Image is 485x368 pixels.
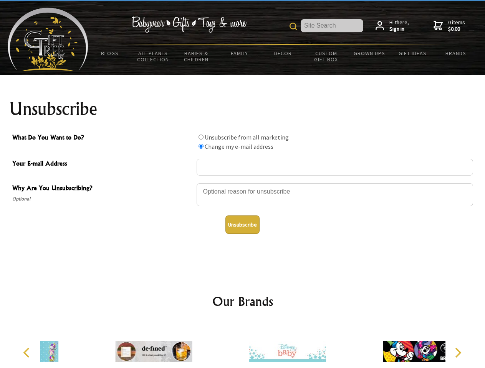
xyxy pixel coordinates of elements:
[9,100,476,118] h1: Unsubscribe
[205,143,273,150] label: Change my e-mail address
[15,292,470,310] h2: Our Brands
[225,215,260,234] button: Unsubscribe
[290,23,297,30] img: product search
[197,183,473,206] textarea: Why Are You Unsubscribing?
[19,344,36,361] button: Previous
[205,133,289,141] label: Unsubscribe from all marketing
[12,159,193,170] span: Your E-mail Address
[131,16,247,33] img: Babywear - Gifts - Toys & more
[8,8,88,71] img: Babyware - Gifts - Toys and more...
[434,19,465,33] a: 0 items$0.00
[12,194,193,204] span: Optional
[199,144,204,149] input: What Do You Want to Do?
[448,19,465,33] span: 0 items
[301,19,363,32] input: Site Search
[389,26,409,33] strong: Sign in
[305,45,348,67] a: Custom Gift Box
[376,19,409,33] a: Hi there,Sign in
[132,45,175,67] a: All Plants Collection
[448,26,465,33] strong: $0.00
[218,45,262,61] a: Family
[199,135,204,140] input: What Do You Want to Do?
[348,45,391,61] a: Grown Ups
[197,159,473,176] input: Your E-mail Address
[389,19,409,33] span: Hi there,
[434,45,478,61] a: Brands
[261,45,305,61] a: Decor
[449,344,466,361] button: Next
[88,45,132,61] a: BLOGS
[12,183,193,194] span: Why Are You Unsubscribing?
[12,133,193,144] span: What Do You Want to Do?
[391,45,434,61] a: Gift Ideas
[175,45,218,67] a: Babies & Children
